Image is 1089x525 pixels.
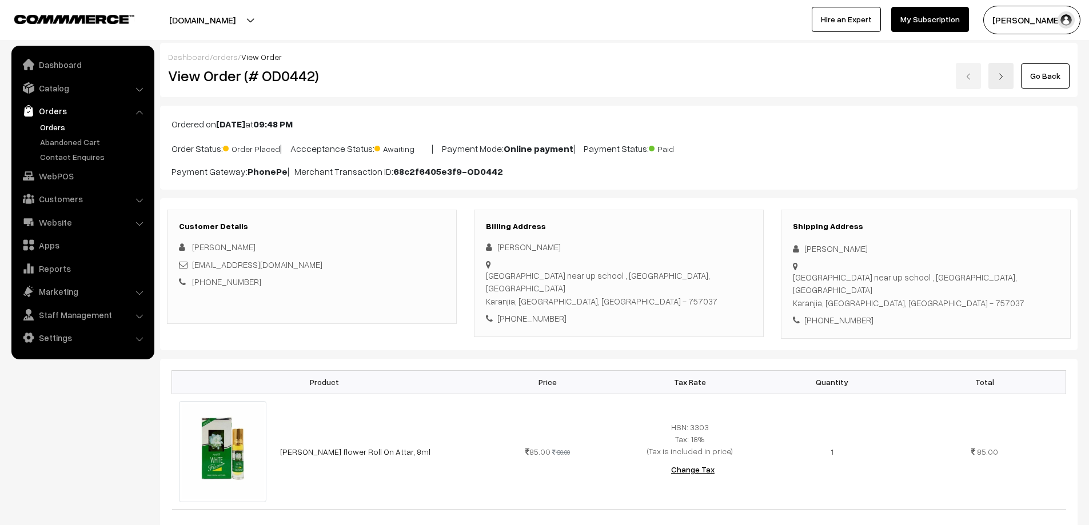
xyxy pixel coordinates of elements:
div: [PERSON_NAME] [486,241,752,254]
span: View Order [241,52,282,62]
div: [GEOGRAPHIC_DATA] near up school , [GEOGRAPHIC_DATA], [GEOGRAPHIC_DATA] Karanjia, [GEOGRAPHIC_DAT... [486,269,752,308]
b: [DATE] [216,118,245,130]
a: Contact Enquires [37,151,150,163]
img: COMMMERCE [14,15,134,23]
a: COMMMERCE [14,11,114,25]
button: [DOMAIN_NAME] [129,6,276,34]
div: [GEOGRAPHIC_DATA] near up school , [GEOGRAPHIC_DATA], [GEOGRAPHIC_DATA] Karanjia, [GEOGRAPHIC_DAT... [793,271,1059,310]
img: right-arrow.png [998,73,1004,80]
a: orders [213,52,238,62]
a: Apps [14,235,150,255]
p: Ordered on at [171,117,1066,131]
a: Catalog [14,78,150,98]
th: Quantity [761,370,903,394]
a: Abandoned Cart [37,136,150,148]
button: Change Tax [662,457,724,482]
a: Orders [37,121,150,133]
a: Dashboard [168,52,210,62]
span: 85.00 [977,447,998,456]
h3: Customer Details [179,222,445,231]
a: Hire an Expert [812,7,881,32]
th: Total [903,370,1066,394]
a: Orders [14,101,150,121]
button: [PERSON_NAME] D [983,6,1080,34]
a: [PHONE_NUMBER] [192,276,261,287]
a: Staff Management [14,304,150,325]
span: 1 [831,447,833,456]
a: My Subscription [891,7,969,32]
a: WebPOS [14,166,150,186]
span: Order Placed [223,140,280,155]
h3: Shipping Address [793,222,1059,231]
div: [PERSON_NAME] [793,242,1059,255]
a: Settings [14,327,150,348]
img: white flower attar.jpg [179,401,267,502]
h3: Billing Address [486,222,752,231]
b: Online payment [504,143,573,154]
span: Paid [649,140,706,155]
p: Payment Gateway: | Merchant Transaction ID: [171,165,1066,178]
a: Customers [14,189,150,209]
th: Product [172,370,477,394]
th: Tax Rate [619,370,761,394]
span: Awaiting [374,140,432,155]
div: / / [168,51,1070,63]
b: PhonePe [248,166,288,177]
a: Reports [14,258,150,279]
span: [PERSON_NAME] [192,242,256,252]
a: Marketing [14,281,150,302]
a: [EMAIL_ADDRESS][DOMAIN_NAME] [192,259,322,270]
a: [PERSON_NAME] flower Roll On Attar, 8ml [280,447,430,456]
img: user [1058,11,1075,29]
strike: 130.00 [552,448,570,456]
span: 85.00 [525,447,551,456]
b: 09:48 PM [253,118,293,130]
div: [PHONE_NUMBER] [486,312,752,325]
a: Go Back [1021,63,1070,89]
a: Website [14,212,150,233]
th: Price [477,370,619,394]
h2: View Order (# OD0442) [168,67,457,85]
a: Dashboard [14,54,150,75]
span: HSN: 3303 Tax: 18% (Tax is included in price) [647,422,733,456]
div: [PHONE_NUMBER] [793,314,1059,327]
b: 68c2f6405e3f9-OD0442 [393,166,503,177]
p: Order Status: | Accceptance Status: | Payment Mode: | Payment Status: [171,140,1066,155]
